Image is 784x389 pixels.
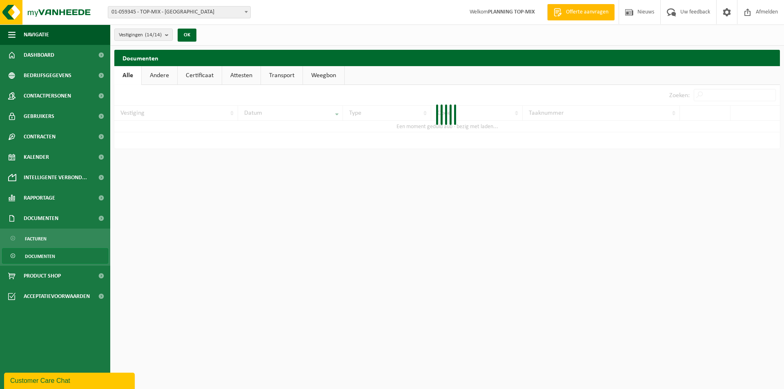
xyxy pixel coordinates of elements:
[24,24,49,45] span: Navigatie
[25,231,47,247] span: Facturen
[178,29,196,42] button: OK
[24,147,49,167] span: Kalender
[24,127,56,147] span: Contracten
[547,4,615,20] a: Offerte aanvragen
[24,188,55,208] span: Rapportage
[108,7,250,18] span: 01-059345 - TOP-MIX - Oostende
[114,29,173,41] button: Vestigingen(14/14)
[261,66,303,85] a: Transport
[24,286,90,307] span: Acceptatievoorwaarden
[24,167,87,188] span: Intelligente verbond...
[222,66,261,85] a: Attesten
[24,65,71,86] span: Bedrijfsgegevens
[303,66,344,85] a: Weegbon
[145,32,162,38] count: (14/14)
[564,8,610,16] span: Offerte aanvragen
[2,248,108,264] a: Documenten
[4,371,136,389] iframe: chat widget
[24,208,58,229] span: Documenten
[114,66,141,85] a: Alle
[178,66,222,85] a: Certificaat
[114,50,780,66] h2: Documenten
[142,66,177,85] a: Andere
[2,231,108,246] a: Facturen
[24,106,54,127] span: Gebruikers
[24,86,71,106] span: Contactpersonen
[108,6,251,18] span: 01-059345 - TOP-MIX - Oostende
[24,45,54,65] span: Dashboard
[24,266,61,286] span: Product Shop
[119,29,162,41] span: Vestigingen
[488,9,535,15] strong: PLANNING TOP-MIX
[25,249,55,264] span: Documenten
